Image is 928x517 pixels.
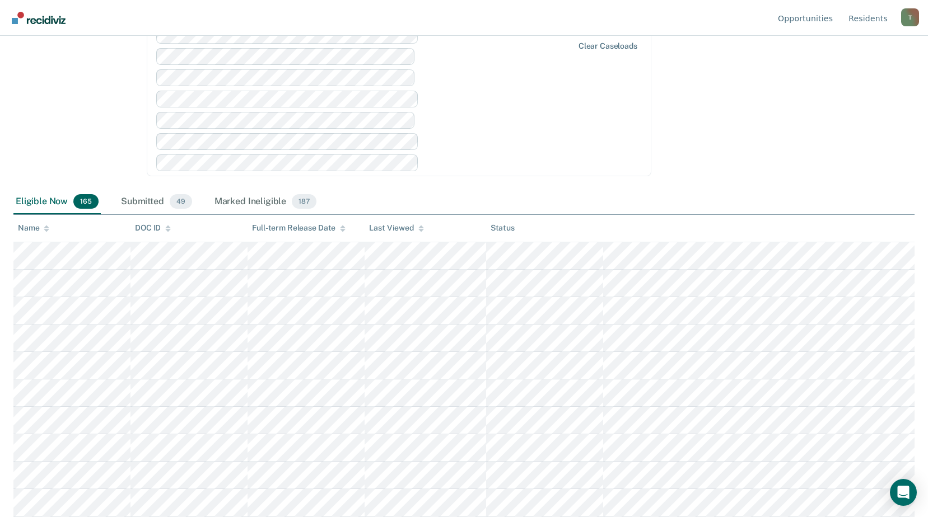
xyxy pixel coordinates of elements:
span: 187 [292,194,316,209]
div: Eligible Now165 [13,190,101,214]
div: Clear caseloads [579,41,637,51]
div: DOC ID [135,223,171,233]
div: Open Intercom Messenger [890,479,917,506]
button: Profile dropdown button [901,8,919,26]
div: T [901,8,919,26]
span: 165 [73,194,99,209]
div: Full-term Release Date [252,223,346,233]
span: 49 [170,194,192,209]
img: Recidiviz [12,12,66,24]
div: Status [491,223,515,233]
div: Marked Ineligible187 [212,190,319,214]
div: Name [18,223,49,233]
div: Last Viewed [369,223,423,233]
div: Submitted49 [119,190,194,214]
